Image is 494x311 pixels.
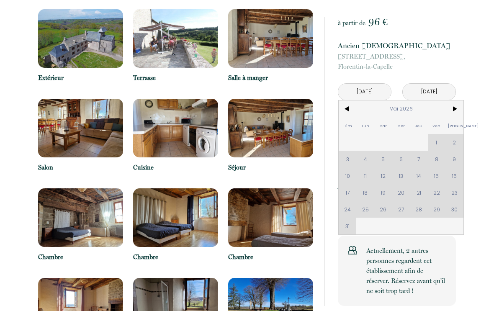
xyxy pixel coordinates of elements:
img: 17080975953249.jpg [228,99,313,157]
span: > [445,100,463,117]
span: [PERSON_NAME] [445,117,463,134]
img: 17059194570512.jpg [38,9,123,68]
img: 17080976535055.jpg [38,188,123,247]
button: Réserver [338,203,456,226]
span: Mai 2026 [356,100,445,117]
p: Frais de ménage [338,141,382,151]
p: Chambre [228,252,313,262]
p: Extérieur [38,73,123,83]
p: Salon [38,162,123,172]
p: Actuellement, 2 autres personnes regardent cet établissement afin de réserver. Réservez avant qu’... [366,246,446,296]
p: Acompte (30%) [338,181,394,191]
span: Jeu [410,117,428,134]
span: Mer [392,117,410,134]
img: 17080975280979.jpg [38,99,123,157]
p: Chambre [38,252,123,262]
img: 17080975555668.jpg [133,99,218,157]
img: 17080978725083.jpg [228,188,313,247]
img: 17080974933743.jpg [228,9,313,68]
span: à partir de [338,19,365,27]
p: Ancien [DEMOGRAPHIC_DATA] [338,40,456,51]
p: Taxe de séjour [338,154,376,164]
p: 84.05 € × 7 nuit [338,128,384,138]
span: < [339,100,357,117]
p: Séjour [228,162,313,172]
img: 17059195248982.jpg [133,9,218,68]
span: 96 € [368,16,388,28]
img: 17080978324307.jpg [133,188,218,247]
span: Dim [339,117,357,134]
p: Salle à manger [228,73,313,83]
span: Ven [428,117,446,134]
span: Mar [374,117,392,134]
p: Florentin-la-Capelle [338,51,456,72]
p: Terrasse [133,73,218,83]
input: Départ [403,84,455,100]
p: Chambre [133,252,218,262]
input: Arrivée [338,84,391,100]
img: users [348,246,357,255]
p: Total [338,168,352,178]
p: Cuisine [133,162,218,172]
span: Lun [356,117,374,134]
span: [STREET_ADDRESS], [338,51,456,62]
